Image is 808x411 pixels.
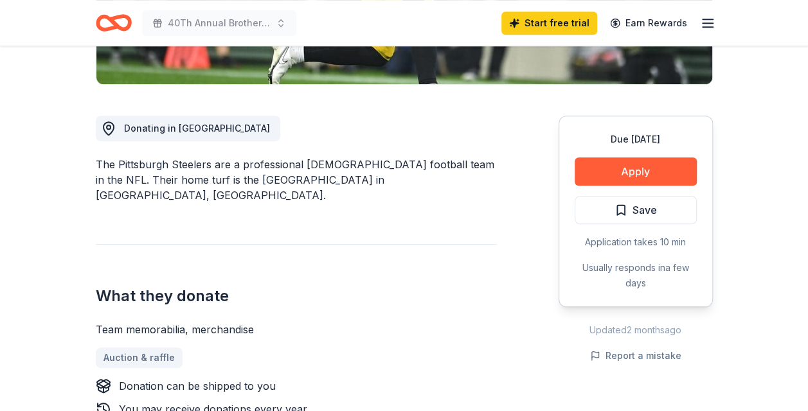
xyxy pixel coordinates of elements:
div: Application takes 10 min [575,234,697,250]
a: Auction & raffle [96,347,183,368]
div: Donation can be shipped to you [119,378,276,394]
span: Donating in [GEOGRAPHIC_DATA] [124,123,270,134]
h2: What they donate [96,286,497,306]
button: Apply [575,157,697,186]
button: Save [575,196,697,224]
div: Updated 2 months ago [559,322,713,338]
button: Report a mistake [590,348,681,363]
div: Team memorabilia, merchandise [96,322,497,337]
span: Save [633,202,657,218]
div: Due [DATE] [575,132,697,147]
button: 40Th Annual Brotherly Love Auction [142,10,296,36]
a: Earn Rewards [602,12,695,35]
span: 40Th Annual Brotherly Love Auction [168,15,271,31]
a: Start free trial [501,12,597,35]
div: Usually responds in a few days [575,260,697,291]
a: Home [96,8,132,38]
div: The Pittsburgh Steelers are a professional [DEMOGRAPHIC_DATA] football team in the NFL. Their hom... [96,157,497,203]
